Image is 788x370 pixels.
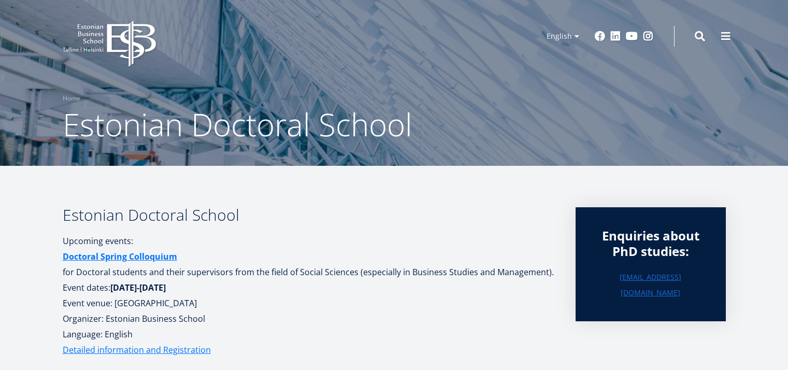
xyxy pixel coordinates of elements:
[110,282,166,293] strong: [DATE]-[DATE]
[63,103,412,146] span: Estonian Doctoral School
[63,204,239,225] b: Estonian Doctoral School
[63,93,80,104] a: Home
[63,251,177,262] strong: Doctoral Spring Colloquium
[643,31,653,41] a: Instagram
[596,269,705,301] a: [EMAIL_ADDRESS][DOMAIN_NAME]
[63,233,555,249] p: Upcoming events:
[595,31,605,41] a: Facebook
[63,342,211,358] a: Detailed information and Registration
[63,249,177,264] a: Doctoral Spring Colloquium
[596,228,705,259] div: Enquiries about PhD studies:
[626,31,638,41] a: Youtube
[63,249,555,342] p: for Doctoral students and their supervisors from the field of Social Sciences (especially in Busi...
[610,31,621,41] a: Linkedin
